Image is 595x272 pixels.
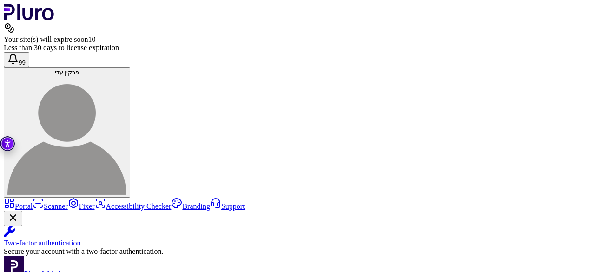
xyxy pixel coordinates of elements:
[4,226,591,247] a: Two-factor authentication
[19,59,26,66] span: 99
[4,14,54,22] a: Logo
[95,202,172,210] a: Accessibility Checker
[55,69,79,76] span: פרקין עדי
[4,202,33,210] a: Portal
[4,67,130,198] button: פרקין עדיפרקין עדי
[4,35,591,44] div: Your site(s) will expire soon
[7,76,126,195] img: פרקין עדי
[171,202,210,210] a: Branding
[88,35,95,43] span: 10
[4,247,591,256] div: Secure your account with a two-factor authentication.
[4,52,29,67] button: Open notifications, you have 409 new notifications
[33,202,68,210] a: Scanner
[4,44,591,52] div: Less than 30 days to license expiration
[210,202,245,210] a: Support
[68,202,95,210] a: Fixer
[4,211,22,226] button: Close Two-factor authentication notification
[4,239,591,247] div: Two-factor authentication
